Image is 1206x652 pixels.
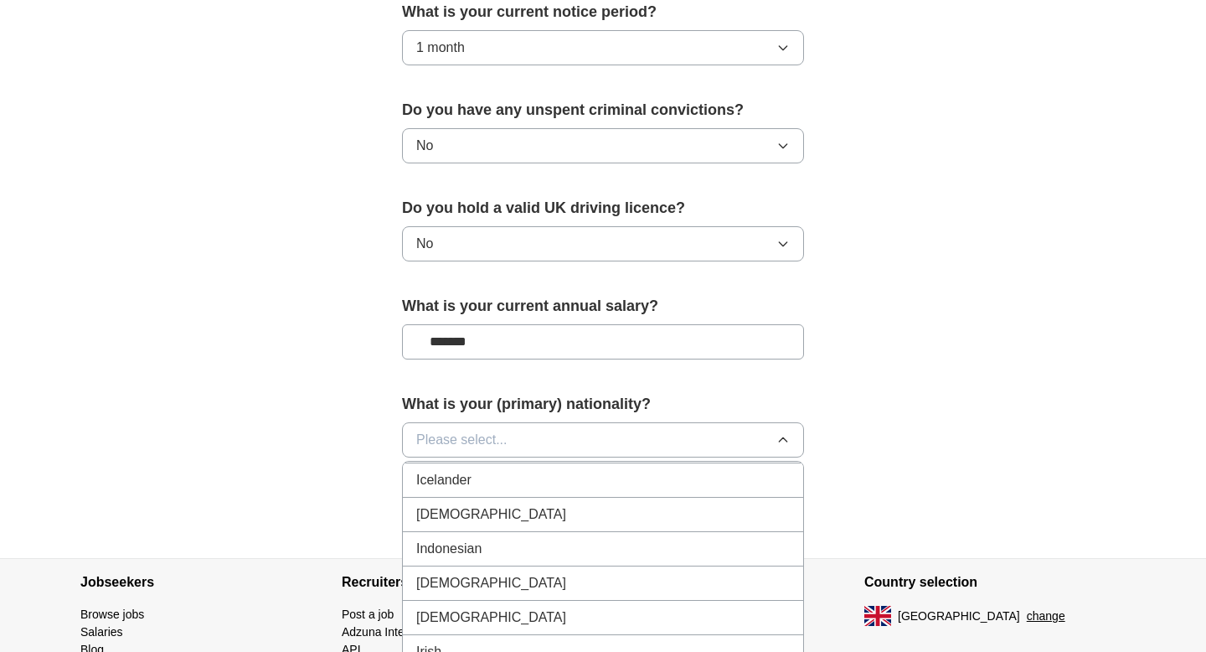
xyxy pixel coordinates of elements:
[342,608,394,621] a: Post a job
[402,197,804,220] label: Do you hold a valid UK driving licence?
[402,422,804,458] button: Please select...
[80,625,123,639] a: Salaries
[402,295,804,318] label: What is your current annual salary?
[416,505,566,525] span: [DEMOGRAPHIC_DATA]
[864,606,891,626] img: UK flag
[416,136,433,156] span: No
[416,430,508,450] span: Please select...
[402,128,804,163] button: No
[402,99,804,122] label: Do you have any unspent criminal convictions?
[342,625,444,639] a: Adzuna Intelligence
[402,393,804,416] label: What is your (primary) nationality?
[416,608,566,628] span: [DEMOGRAPHIC_DATA]
[416,470,472,490] span: Icelander
[402,30,804,65] button: 1 month
[416,38,465,58] span: 1 month
[864,559,1126,606] h4: Country selection
[898,608,1020,625] span: [GEOGRAPHIC_DATA]
[416,573,566,593] span: [DEMOGRAPHIC_DATA]
[402,1,804,23] label: What is your current notice period?
[402,226,804,261] button: No
[416,539,482,559] span: Indonesian
[1027,608,1065,625] button: change
[416,234,433,254] span: No
[80,608,144,621] a: Browse jobs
